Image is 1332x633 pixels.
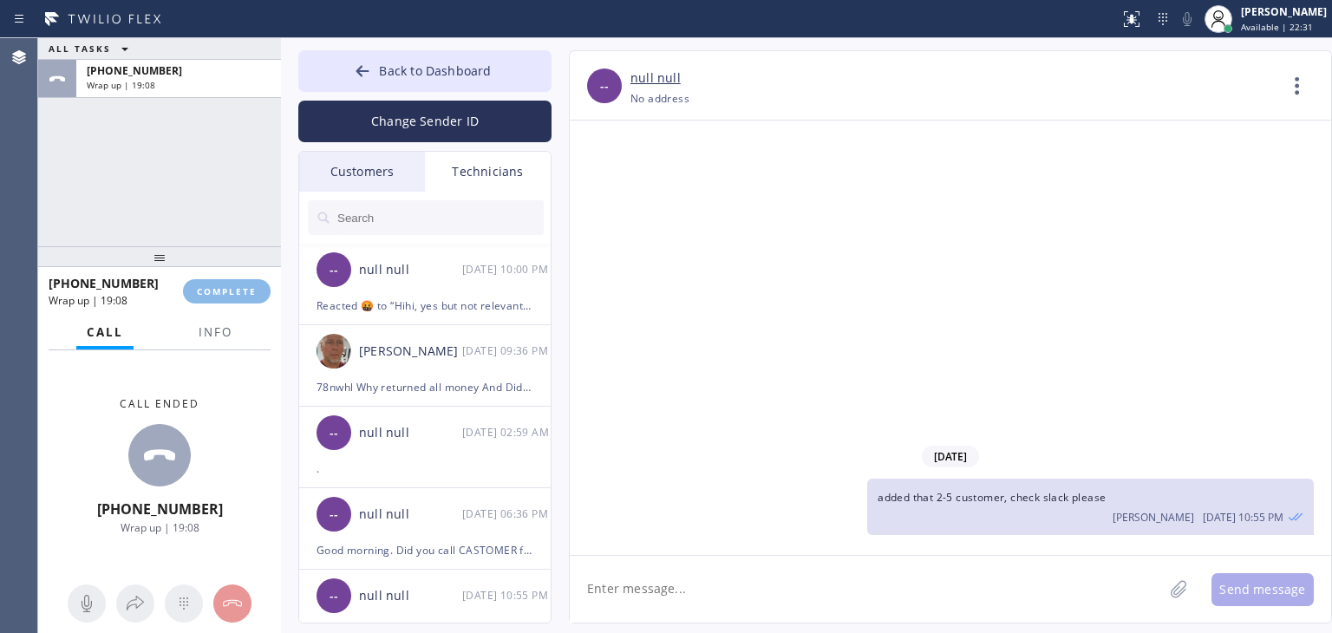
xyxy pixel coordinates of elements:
[922,446,979,467] span: [DATE]
[425,152,551,192] div: Technicians
[330,586,338,606] span: --
[462,259,552,279] div: 08/28/2025 9:00 AM
[97,499,223,519] span: [PHONE_NUMBER]
[359,423,462,443] div: null null
[630,88,689,108] div: No address
[1175,7,1199,31] button: Mute
[359,342,462,362] div: [PERSON_NAME]
[462,341,552,361] div: 08/27/2025 9:36 AM
[68,584,106,623] button: Mute
[317,459,533,479] div: .
[330,260,338,280] span: --
[1203,510,1283,525] span: [DATE] 10:55 PM
[462,504,552,524] div: 08/18/2025 9:36 AM
[298,50,552,92] button: Back to Dashboard
[120,396,199,411] span: Call ended
[87,324,123,340] span: Call
[49,275,159,291] span: [PHONE_NUMBER]
[317,334,351,369] img: d5dde4b83224b5b0dfd88976ef15868e.jpg
[600,76,609,96] span: --
[317,540,533,560] div: Good morning. Did you call CASTOMER for PI?
[188,316,243,349] button: Info
[76,316,134,349] button: Call
[116,584,154,623] button: Open directory
[49,293,127,308] span: Wrap up | 19:08
[359,505,462,525] div: null null
[336,200,544,235] input: Search
[87,79,155,91] span: Wrap up | 19:08
[87,63,182,78] span: [PHONE_NUMBER]
[298,101,552,142] button: Change Sender ID
[630,69,681,88] a: null null
[1241,4,1327,19] div: [PERSON_NAME]
[379,62,491,79] span: Back to Dashboard
[1113,510,1194,525] span: [PERSON_NAME]
[867,479,1314,535] div: 08/15/2025 9:55 AM
[213,584,251,623] button: Hang up
[38,38,146,59] button: ALL TASKS
[317,377,533,397] div: 78nwhl Why returned all money And Did not keep restocking fee I lost $250
[121,520,199,535] span: Wrap up | 19:08
[199,324,232,340] span: Info
[165,584,203,623] button: Open dialpad
[299,152,425,192] div: Customers
[183,279,271,303] button: COMPLETE
[359,586,462,606] div: null null
[197,285,257,297] span: COMPLETE
[1211,573,1314,606] button: Send message
[49,42,111,55] span: ALL TASKS
[330,423,338,443] span: --
[330,505,338,525] span: --
[359,260,462,280] div: null null
[1241,21,1313,33] span: Available | 22:31
[462,585,552,605] div: 08/15/2025 9:55 AM
[878,490,1106,505] span: added that 2-5 customer, check slack please
[317,296,533,316] div: Reacted 🤬 to “Hihi, yes but not relevant anymore, sorry”
[462,422,552,442] div: 08/20/2025 9:59 AM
